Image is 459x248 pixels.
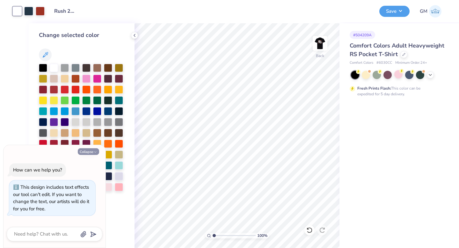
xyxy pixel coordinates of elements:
[420,8,427,15] span: GM
[376,60,392,66] span: # 6030CC
[39,31,124,40] div: Change selected color
[314,37,326,50] img: Back
[257,233,267,238] span: 100 %
[49,5,81,18] input: Untitled Design
[78,148,99,155] button: Collapse
[429,5,441,18] img: Grace Miles
[316,53,324,59] div: Back
[350,42,444,58] span: Comfort Colors Adult Heavyweight RS Pocket T-Shirt
[357,85,436,97] div: This color can be expedited for 5 day delivery.
[420,5,441,18] a: GM
[379,6,410,17] button: Save
[357,86,391,91] strong: Fresh Prints Flash:
[13,167,62,173] div: How can we help you?
[350,60,373,66] span: Comfort Colors
[395,60,427,66] span: Minimum Order: 24 +
[350,31,375,39] div: # 504209A
[13,184,89,212] div: This design includes text effects our tool can't edit. If you want to change the text, our artist...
